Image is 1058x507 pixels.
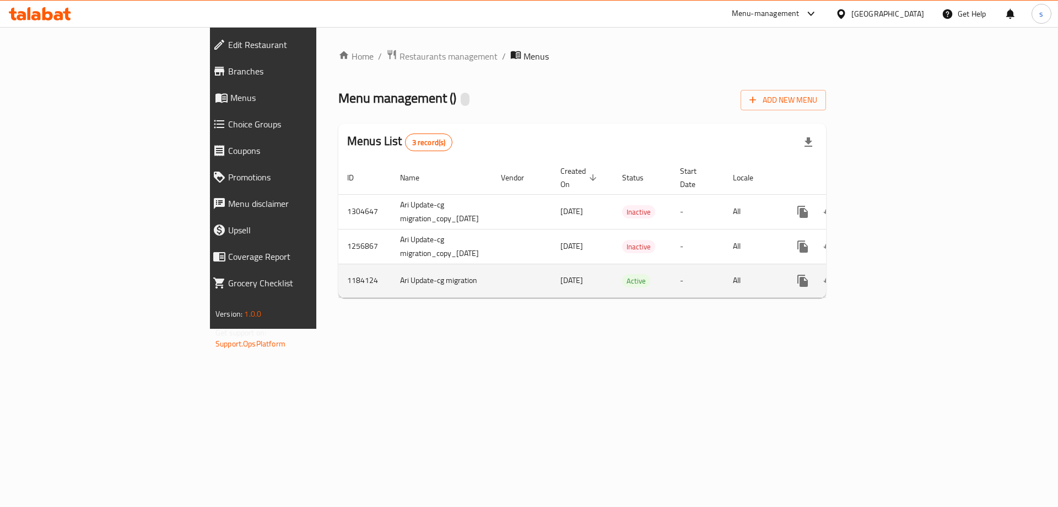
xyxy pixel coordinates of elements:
[391,229,492,264] td: Ari Update-cg migration_copy_[DATE]
[228,118,378,131] span: Choice Groups
[816,199,843,225] button: Change Status
[560,239,583,253] span: [DATE]
[204,190,387,217] a: Menu disclaimer
[560,204,583,218] span: [DATE]
[622,241,655,253] span: Inactive
[391,194,492,229] td: Ari Update-cg migration_copy_[DATE]
[622,205,655,218] div: Inactive
[502,50,506,63] li: /
[732,7,800,20] div: Menu-management
[622,171,658,184] span: Status
[204,217,387,243] a: Upsell
[560,164,600,191] span: Created On
[680,164,711,191] span: Start Date
[724,229,781,264] td: All
[795,129,822,156] div: Export file
[204,111,387,137] a: Choice Groups
[228,144,378,157] span: Coupons
[671,194,724,229] td: -
[204,270,387,296] a: Grocery Checklist
[215,307,242,321] span: Version:
[523,50,549,63] span: Menus
[338,161,904,298] table: enhanced table
[228,276,378,290] span: Grocery Checklist
[622,206,655,218] span: Inactive
[228,65,378,78] span: Branches
[851,8,924,20] div: [GEOGRAPHIC_DATA]
[215,325,266,340] span: Get support on:
[391,264,492,297] td: Ari Update-cg migration
[733,171,768,184] span: Locale
[228,170,378,184] span: Promotions
[228,38,378,51] span: Edit Restaurant
[204,31,387,58] a: Edit Restaurant
[781,161,904,195] th: Actions
[560,273,583,287] span: [DATE]
[816,233,843,260] button: Change Status
[204,137,387,164] a: Coupons
[790,199,816,225] button: more
[244,307,261,321] span: 1.0.0
[338,86,456,110] span: Menu management ( )
[228,250,378,263] span: Coverage Report
[816,268,843,294] button: Change Status
[724,264,781,297] td: All
[204,58,387,84] a: Branches
[338,49,826,63] nav: breadcrumb
[671,264,724,297] td: -
[228,223,378,237] span: Upsell
[749,93,817,107] span: Add New Menu
[386,49,498,63] a: Restaurants management
[622,275,650,287] span: Active
[347,133,452,151] h2: Menus List
[228,197,378,210] span: Menu disclaimer
[230,91,378,104] span: Menus
[790,233,816,260] button: more
[347,171,368,184] span: ID
[405,134,453,151] div: Total records count
[790,268,816,294] button: more
[400,171,434,184] span: Name
[671,229,724,264] td: -
[400,50,498,63] span: Restaurants management
[215,337,285,351] a: Support.OpsPlatform
[1039,8,1043,20] span: s
[204,243,387,270] a: Coverage Report
[204,164,387,190] a: Promotions
[204,84,387,111] a: Menus
[501,171,538,184] span: Vendor
[724,194,781,229] td: All
[406,137,452,148] span: 3 record(s)
[741,90,826,110] button: Add New Menu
